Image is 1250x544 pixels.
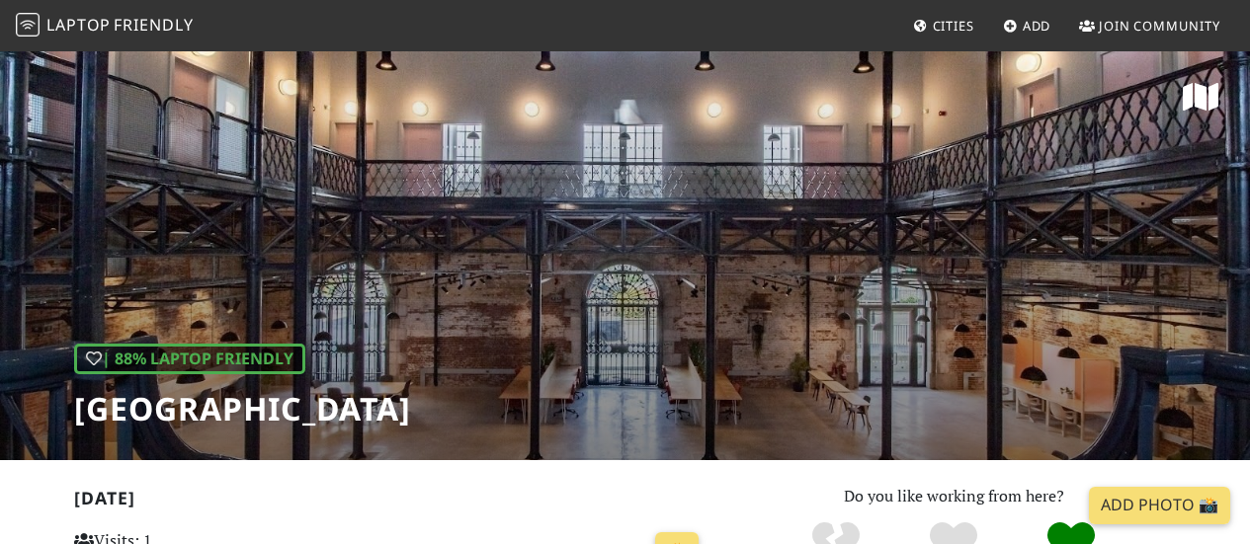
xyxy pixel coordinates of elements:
img: LaptopFriendly [16,13,40,37]
span: Join Community [1099,17,1220,35]
span: Laptop [46,14,111,36]
a: Join Community [1071,8,1228,43]
p: Do you like working from here? [731,484,1177,509]
span: Friendly [114,14,193,36]
a: LaptopFriendly LaptopFriendly [16,9,194,43]
span: Cities [933,17,974,35]
span: Add [1023,17,1051,35]
h1: [GEOGRAPHIC_DATA] [74,390,411,427]
a: Add Photo 📸 [1089,487,1230,524]
h2: [DATE] [74,488,708,516]
a: Cities [905,8,982,43]
a: Add [995,8,1059,43]
div: | 88% Laptop Friendly [74,344,305,375]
